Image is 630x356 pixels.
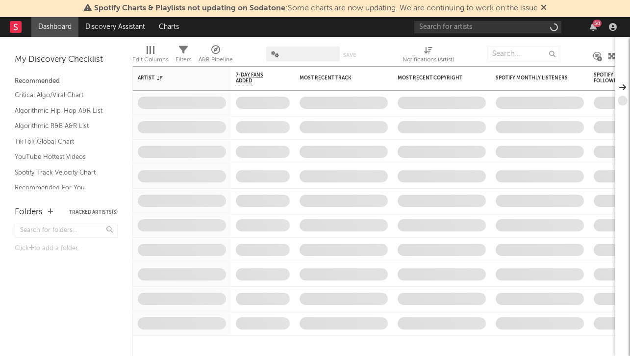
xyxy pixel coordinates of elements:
[496,75,569,81] div: Spotify Monthly Listeners
[594,72,628,84] div: Spotify Followers
[15,54,118,66] div: My Discovery Checklist
[15,121,108,131] a: Algorithmic R&B A&R List
[176,54,191,66] div: Filters
[541,4,547,12] span: Dismiss
[590,23,597,31] button: 50
[176,42,191,70] div: Filters
[593,20,602,27] div: 50
[236,72,275,84] span: 7-Day Fans Added
[94,4,285,12] span: Spotify Charts & Playlists not updating on Sodatone
[132,54,168,66] div: Edit Columns
[78,17,152,37] a: Discovery Assistant
[15,136,108,147] a: TikTok Global Chart
[199,54,233,66] div: A&R Pipeline
[15,243,118,254] div: Click to add a folder.
[398,75,471,81] div: Most Recent Copyright
[300,75,373,81] div: Most Recent Track
[94,4,538,12] span: : Some charts are now updating. We are continuing to work on the issue
[15,76,118,87] div: Recommended
[69,210,118,215] button: Tracked Artists(3)
[487,47,560,61] input: Search...
[199,42,233,70] div: A&R Pipeline
[15,90,108,101] a: Critical Algo/Viral Chart
[414,21,561,33] input: Search for artists
[15,182,108,193] a: Recommended For You
[152,17,186,37] a: Charts
[15,206,43,218] div: Folders
[403,42,454,70] div: Notifications (Artist)
[31,17,78,37] a: Dashboard
[138,75,211,81] div: Artist
[15,224,118,238] input: Search for folders...
[403,54,454,66] div: Notifications (Artist)
[15,152,108,162] a: YouTube Hottest Videos
[15,167,108,178] a: Spotify Track Velocity Chart
[15,105,108,116] a: Algorithmic Hip-Hop A&R List
[343,52,356,58] button: Save
[132,42,168,70] div: Edit Columns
